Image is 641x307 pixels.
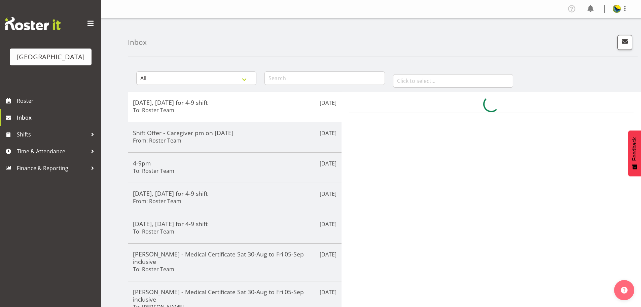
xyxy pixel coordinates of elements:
h6: From: Roster Team [133,137,181,144]
span: Inbox [17,113,98,123]
span: Time & Attendance [17,146,87,156]
img: gemma-hall22491374b5f274993ff8414464fec47f.png [613,5,621,13]
p: [DATE] [320,220,336,228]
h5: [DATE], [DATE] for 4-9 shift [133,190,336,197]
p: [DATE] [320,129,336,137]
p: [DATE] [320,190,336,198]
input: Click to select... [393,74,513,88]
p: [DATE] [320,99,336,107]
div: [GEOGRAPHIC_DATA] [16,52,85,62]
span: Finance & Reporting [17,163,87,173]
h4: Inbox [128,38,147,46]
h5: [DATE], [DATE] for 4-9 shift [133,99,336,106]
span: Roster [17,96,98,106]
button: Feedback - Show survey [628,130,641,176]
h5: [PERSON_NAME] - Medical Certificate Sat 30-Aug to Fri 05-Sep inclusive [133,250,336,265]
h6: To: Roster Team [133,266,174,273]
img: Rosterit website logo [5,17,61,30]
h6: To: Roster Team [133,107,174,114]
span: Feedback [632,137,638,161]
h5: 4-9pm [133,159,336,167]
h6: To: Roster Team [133,228,174,235]
h6: To: Roster Team [133,167,174,174]
h5: [PERSON_NAME] - Medical Certificate Sat 30-Aug to Fri 05-Sep inclusive [133,288,336,303]
h5: Shift Offer - Caregiver pm on [DATE] [133,129,336,136]
h5: [DATE], [DATE] for 4-9 shift [133,220,336,227]
h6: From: Roster Team [133,198,181,205]
img: help-xxl-2.png [621,287,628,294]
p: [DATE] [320,159,336,167]
p: [DATE] [320,250,336,258]
input: Search [264,71,385,85]
span: Shifts [17,129,87,140]
p: [DATE] [320,288,336,296]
